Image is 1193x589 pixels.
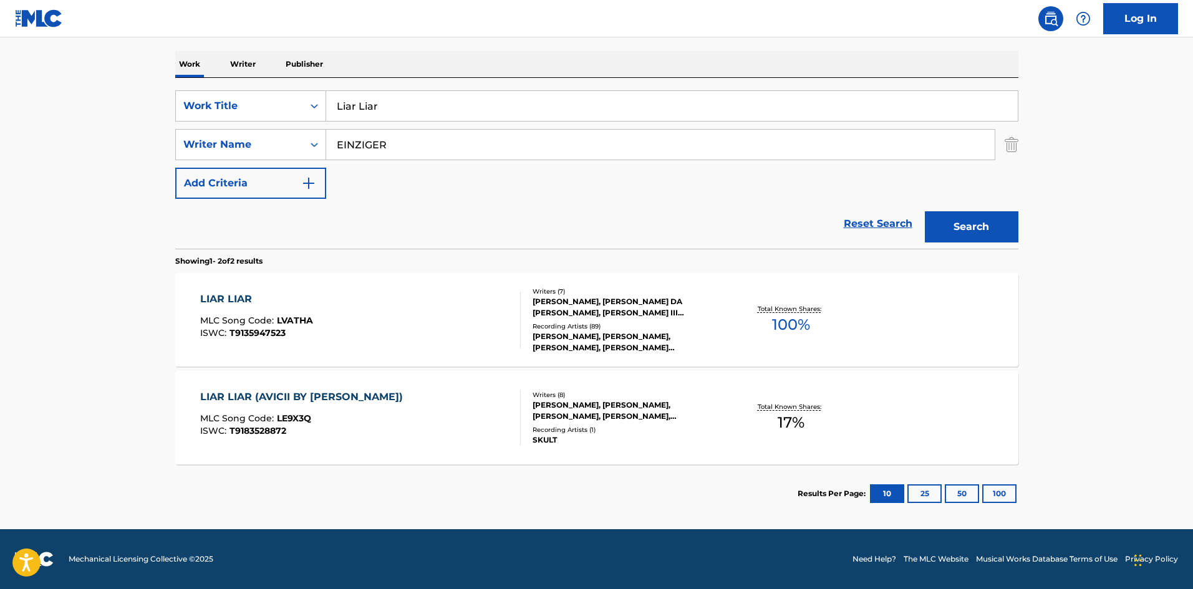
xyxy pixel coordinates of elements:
[533,287,721,296] div: Writers ( 7 )
[183,137,296,152] div: Writer Name
[1038,6,1063,31] a: Public Search
[175,51,204,77] p: Work
[533,296,721,318] div: [PERSON_NAME], [PERSON_NAME] DA [PERSON_NAME], [PERSON_NAME] III [PERSON_NAME], [PERSON_NAME], [P...
[226,51,259,77] p: Writer
[200,413,277,424] span: MLC Song Code :
[798,488,869,499] p: Results Per Page:
[533,390,721,400] div: Writers ( 8 )
[1005,129,1018,160] img: Delete Criterion
[1134,542,1142,579] div: Drag
[533,322,721,331] div: Recording Artists ( 89 )
[852,553,896,565] a: Need Help?
[925,211,1018,242] button: Search
[282,51,327,77] p: Publisher
[15,9,63,27] img: MLC Logo
[982,484,1017,503] button: 100
[976,553,1118,565] a: Musical Works Database Terms of Use
[200,390,409,405] div: LIAR LIAR (AVICII BY [PERSON_NAME])
[758,304,824,314] p: Total Known Shares:
[772,314,810,336] span: 100 %
[183,98,296,113] div: Work Title
[175,371,1018,464] a: LIAR LIAR (AVICII BY [PERSON_NAME])MLC Song Code:LE9X3QISWC:T9183528872Writers (8)[PERSON_NAME], ...
[533,331,721,353] div: [PERSON_NAME], [PERSON_NAME], [PERSON_NAME], [PERSON_NAME] [PERSON_NAME], [PERSON_NAME], [PERSON_...
[1125,553,1178,565] a: Privacy Policy
[15,552,54,567] img: logo
[533,434,721,446] div: SKULT
[758,402,824,411] p: Total Known Shares:
[200,315,277,326] span: MLC Song Code :
[200,292,313,307] div: LIAR LIAR
[229,327,286,338] span: T9135947523
[1103,3,1178,34] a: Log In
[175,168,326,199] button: Add Criteria
[200,425,229,436] span: ISWC :
[1043,11,1058,26] img: search
[907,484,942,503] button: 25
[69,553,213,565] span: Mechanical Licensing Collective © 2025
[533,425,721,434] div: Recording Artists ( 1 )
[1131,529,1193,589] iframe: Chat Widget
[1071,6,1096,31] div: Help
[175,273,1018,366] a: LIAR LIARMLC Song Code:LVATHAISWC:T9135947523Writers (7)[PERSON_NAME], [PERSON_NAME] DA [PERSON_N...
[200,327,229,338] span: ISWC :
[277,413,311,424] span: LE9X3Q
[229,425,286,436] span: T9183528872
[870,484,904,503] button: 10
[175,90,1018,249] form: Search Form
[175,256,263,267] p: Showing 1 - 2 of 2 results
[277,315,313,326] span: LVATHA
[1076,11,1091,26] img: help
[838,210,919,237] a: Reset Search
[301,176,316,191] img: 9d2ae6d4665cec9f34b9.svg
[778,411,804,434] span: 17 %
[533,400,721,422] div: [PERSON_NAME], [PERSON_NAME], [PERSON_NAME], [PERSON_NAME], [PERSON_NAME], [PERSON_NAME], [PERSON...
[945,484,979,503] button: 50
[904,553,968,565] a: The MLC Website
